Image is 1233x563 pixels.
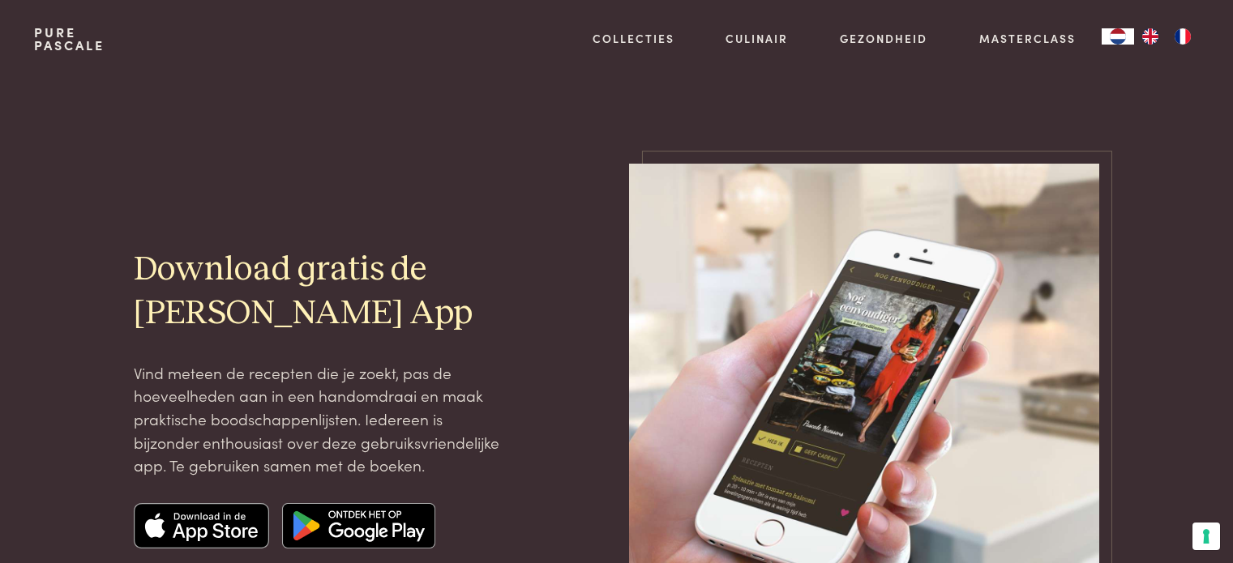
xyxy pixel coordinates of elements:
a: FR [1167,28,1199,45]
img: Apple app store [134,503,270,548]
a: Culinair [726,30,788,47]
a: Masterclass [979,30,1076,47]
ul: Language list [1134,28,1199,45]
h2: Download gratis de [PERSON_NAME] App [134,249,505,335]
img: Google app store [282,503,435,548]
button: Uw voorkeuren voor toestemming voor trackingtechnologieën [1192,522,1220,550]
a: EN [1134,28,1167,45]
aside: Language selected: Nederlands [1102,28,1199,45]
a: NL [1102,28,1134,45]
a: PurePascale [34,26,105,52]
div: Language [1102,28,1134,45]
p: Vind meteen de recepten die je zoekt, pas de hoeveelheden aan in een handomdraai en maak praktisc... [134,361,505,477]
a: Collecties [593,30,674,47]
a: Gezondheid [840,30,927,47]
